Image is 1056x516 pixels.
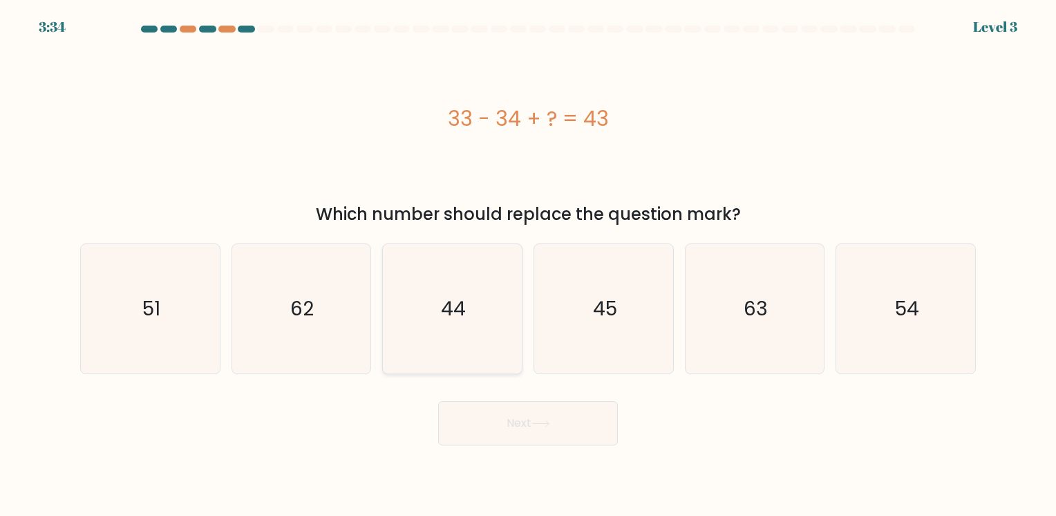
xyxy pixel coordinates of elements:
text: 54 [895,295,919,322]
div: Level 3 [973,17,1017,37]
text: 44 [442,295,466,322]
div: Which number should replace the question mark? [88,202,968,227]
text: 63 [744,295,768,322]
div: 33 - 34 + ? = 43 [80,103,976,134]
button: Next [438,401,618,445]
div: 3:34 [39,17,66,37]
text: 62 [291,295,314,322]
text: 51 [142,295,160,322]
text: 45 [593,295,617,322]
